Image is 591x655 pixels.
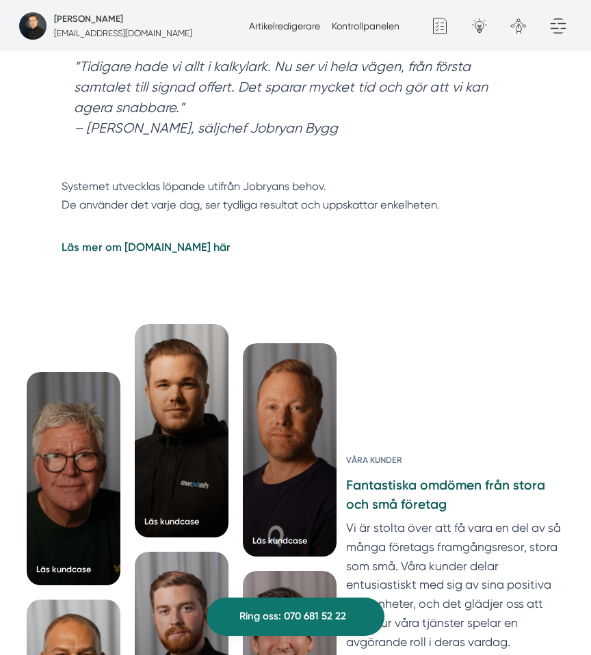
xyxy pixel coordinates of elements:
[332,21,399,31] a: Kontrollpanelen
[346,453,565,477] h6: Våra kunder
[243,343,337,557] a: Läs kundcase
[144,516,199,528] div: Läs kundcase
[239,609,346,625] span: Ring oss: 070 681 52 22
[135,324,228,537] a: Läs kundcase
[207,598,384,636] a: Ring oss: 070 681 52 22
[62,44,529,171] blockquote: “Tidigare hade vi allt i kalkylark. Nu ser vi hela vägen, från första samtalet till signad offert...
[252,535,307,547] div: Läs kundcase
[36,563,91,576] div: Läs kundcase
[249,21,320,31] a: Artikelredigerare
[62,241,231,254] strong: Läs mer om [DOMAIN_NAME] här
[27,372,120,585] a: Läs kundcase
[346,476,565,519] h3: Fantastiska omdömen från stora och små företag
[54,27,192,40] p: [EMAIL_ADDRESS][DOMAIN_NAME]
[19,12,47,40] img: foretagsbild-pa-smartproduktion-ett-foretag-i-dalarnas-lan-2023.jpg
[54,12,123,27] h5: Super Administratör
[62,178,529,231] p: Systemet utvecklas löpande utifrån Jobryans behov. De använder det varje dag, ser tydliga resulta...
